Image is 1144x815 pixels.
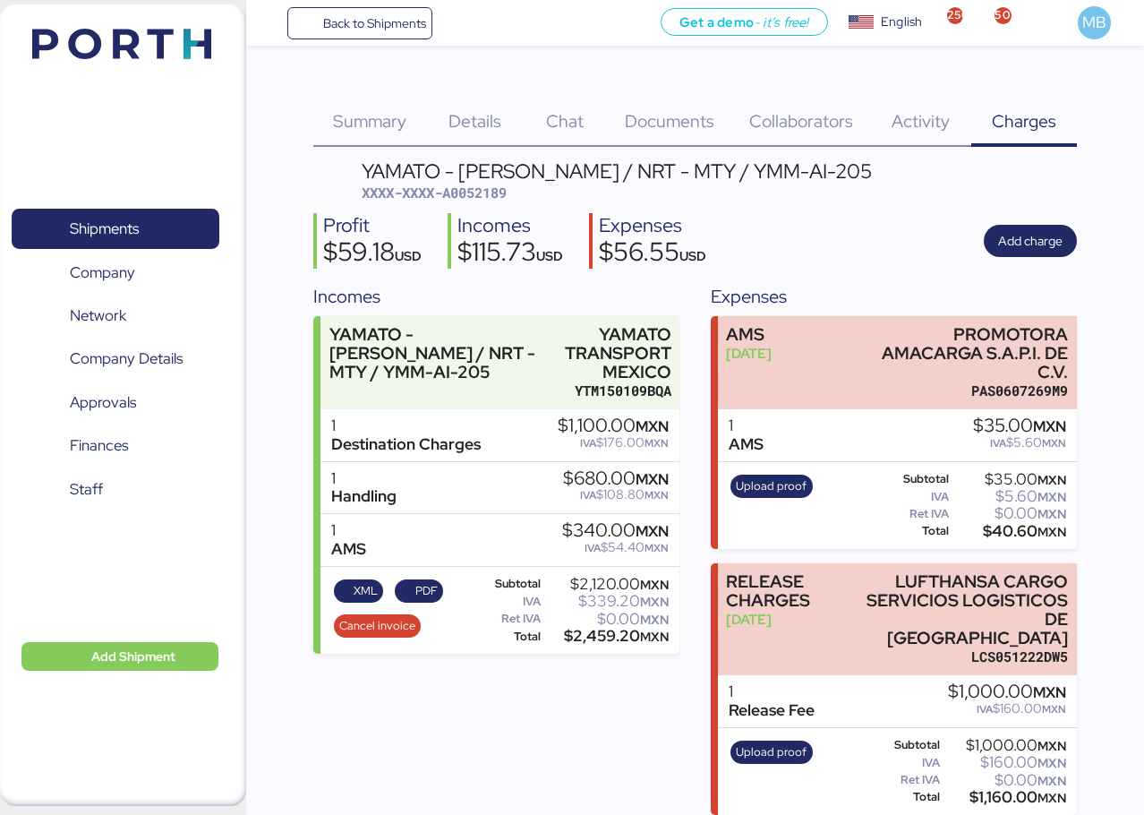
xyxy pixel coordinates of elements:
a: Shipments [12,209,219,250]
div: $54.40 [562,541,669,554]
div: [DATE] [726,610,854,629]
span: IVA [580,488,596,502]
div: 1 [729,682,815,701]
div: $176.00 [558,436,669,450]
div: AMS [726,325,772,344]
div: $56.55 [599,239,706,270]
span: MXN [645,488,669,502]
span: MXN [640,612,669,628]
span: USD [536,247,563,264]
span: MXN [636,416,669,436]
div: $1,000.00 [943,739,1066,752]
div: IVA [475,596,541,608]
a: Approvals [12,382,219,424]
span: Network [70,303,126,329]
button: Upload proof [730,475,813,498]
span: Approvals [70,390,136,416]
div: $1,100.00 [558,416,669,436]
div: Subtotal [475,578,541,590]
a: Company Details [12,339,219,380]
button: Add charge [984,225,1077,257]
div: Subtotal [873,739,941,751]
span: Staff [70,476,103,502]
span: MXN [1037,755,1066,771]
span: MXN [1042,436,1066,450]
span: MXN [1037,524,1066,540]
div: YAMATO TRANSPORT MEXICO [552,325,671,382]
div: 1 [331,416,481,435]
div: IVA [873,757,941,769]
div: Ret IVA [475,613,541,625]
div: $108.80 [563,488,669,502]
span: MXN [640,577,669,593]
div: PROMOTORA AMACARGA S.A.P.I. DE C.V. [863,325,1068,382]
a: Company [12,252,219,293]
span: MXN [636,469,669,489]
span: IVA [585,541,601,555]
span: Details [448,109,501,133]
div: $5.60 [952,490,1066,503]
span: MB [1082,11,1106,34]
span: Company Details [70,346,183,372]
div: $160.00 [948,702,1066,716]
span: Company [70,260,135,286]
div: Release Fee [729,701,815,720]
div: Expenses [599,213,706,239]
span: MXN [1037,472,1066,488]
div: $2,120.00 [544,578,669,591]
span: XML [354,581,378,601]
div: LCS051222DW5 [863,648,1068,666]
div: Ret IVA [873,774,941,786]
div: 1 [331,469,397,488]
span: Finances [70,433,128,459]
span: USD [395,247,422,264]
div: AMS [729,435,764,454]
div: 1 [331,521,366,540]
span: Charges [992,109,1056,133]
span: MXN [640,629,669,645]
div: English [881,13,922,31]
div: $340.00 [562,521,669,541]
span: Activity [892,109,950,133]
button: Cancel invoice [334,614,422,638]
div: $59.18 [323,239,422,270]
span: Chat [546,109,584,133]
a: Staff [12,469,219,510]
span: Add charge [998,230,1063,252]
span: PDF [415,581,438,601]
span: IVA [580,436,596,450]
div: Incomes [313,283,679,310]
div: $1,160.00 [943,791,1066,804]
div: LUFTHANSA CARGO SERVICIOS LOGISTICOS DE [GEOGRAPHIC_DATA] [863,572,1068,648]
span: Collaborators [749,109,853,133]
span: Cancel invoice [339,616,415,636]
span: MXN [1033,682,1066,702]
div: $160.00 [943,756,1066,769]
div: [DATE] [726,344,772,363]
div: YAMATO - [PERSON_NAME] / NRT - MTY / YMM-AI-205 [329,325,543,382]
span: Back to Shipments [323,13,426,34]
div: $1,000.00 [948,682,1066,702]
span: USD [679,247,706,264]
a: Network [12,296,219,337]
div: $40.60 [952,525,1066,538]
span: MXN [1037,790,1066,806]
div: Subtotal [873,473,949,485]
div: RELEASE CHARGES [726,572,854,610]
span: IVA [990,436,1006,450]
button: Add Shipment [21,642,218,671]
div: Total [873,525,949,537]
span: Summary [333,109,406,133]
div: $0.00 [952,507,1066,520]
div: $35.00 [952,473,1066,486]
span: Upload proof [736,476,807,496]
div: $339.20 [544,595,669,608]
div: IVA [873,491,949,503]
div: $115.73 [457,239,563,270]
span: MXN [1033,416,1066,436]
div: Destination Charges [331,435,481,454]
span: Documents [625,109,714,133]
div: $5.60 [973,436,1066,450]
span: MXN [1037,489,1066,505]
span: MXN [636,521,669,541]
